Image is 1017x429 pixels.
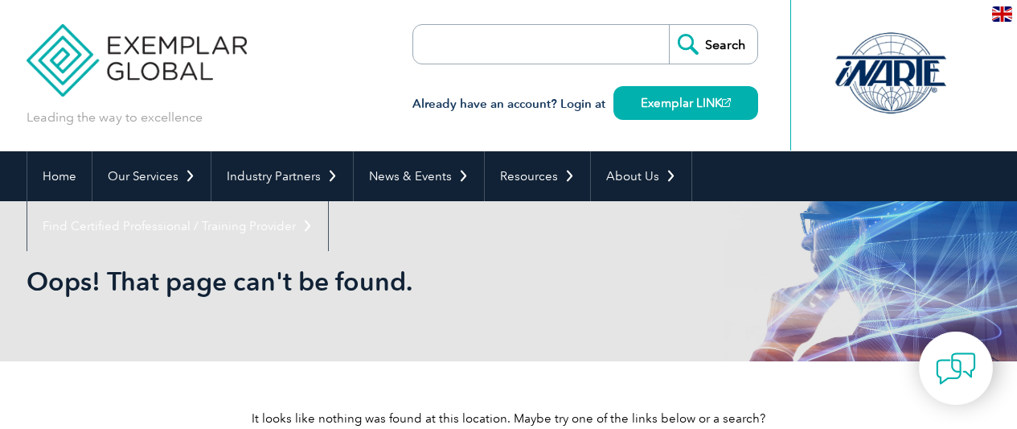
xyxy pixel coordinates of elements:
[27,266,644,297] h1: Oops! That page can't be found.
[722,98,731,107] img: open_square.png
[27,410,991,427] p: It looks like nothing was found at this location. Maybe try one of the links below or a search?
[354,151,484,201] a: News & Events
[412,94,758,114] h3: Already have an account? Login at
[936,349,976,389] img: contact-chat.png
[669,25,757,64] input: Search
[613,86,758,120] a: Exemplar LINK
[591,151,691,201] a: About Us
[27,151,92,201] a: Home
[27,201,328,251] a: Find Certified Professional / Training Provider
[92,151,211,201] a: Our Services
[485,151,590,201] a: Resources
[27,109,203,126] p: Leading the way to excellence
[211,151,353,201] a: Industry Partners
[992,6,1012,22] img: en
